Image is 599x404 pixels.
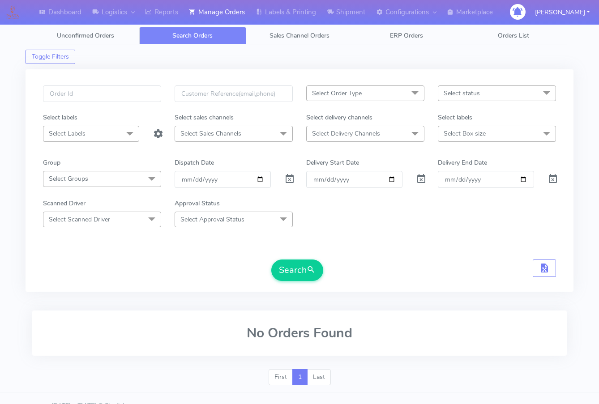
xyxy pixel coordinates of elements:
label: Group [43,158,60,167]
label: Select sales channels [175,113,234,122]
label: Delivery Start Date [306,158,359,167]
ul: Tabs [32,27,567,44]
span: Select Delivery Channels [312,129,380,138]
input: Order Id [43,85,161,102]
label: Dispatch Date [175,158,214,167]
label: Select delivery channels [306,113,372,122]
label: Delivery End Date [438,158,487,167]
label: Approval Status [175,199,220,208]
span: Select Groups [49,174,88,183]
input: Customer Reference(email,phone) [175,85,293,102]
span: Select Box size [444,129,486,138]
label: Scanned Driver [43,199,86,208]
label: Select labels [43,113,77,122]
span: Select Labels [49,129,86,138]
span: ERP Orders [390,31,423,40]
button: Toggle Filters [26,50,75,64]
span: Search Orders [172,31,213,40]
button: Search [271,259,323,281]
button: [PERSON_NAME] [528,3,596,21]
span: Select status [444,89,480,98]
span: Select Scanned Driver [49,215,110,224]
h2: No Orders Found [43,326,556,340]
span: Orders List [498,31,529,40]
span: Sales Channel Orders [270,31,329,40]
span: Select Order Type [312,89,362,98]
span: Select Sales Channels [180,129,241,138]
a: 1 [292,369,308,385]
span: Unconfirmed Orders [57,31,114,40]
span: Select Approval Status [180,215,244,224]
label: Select labels [438,113,472,122]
